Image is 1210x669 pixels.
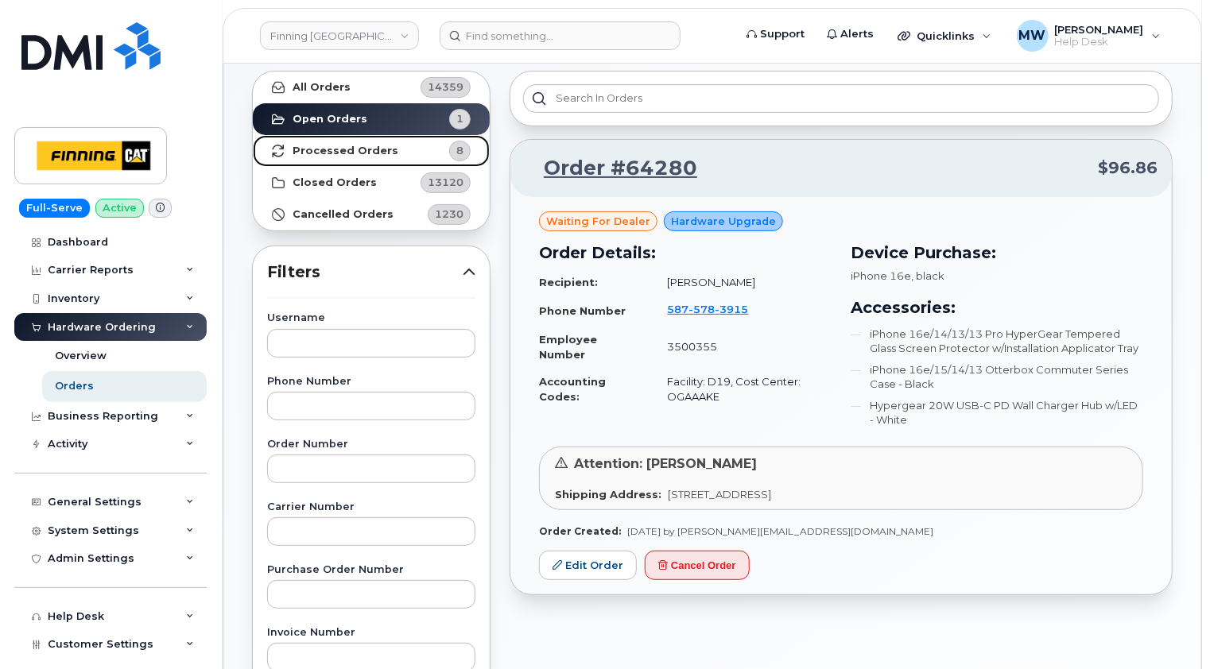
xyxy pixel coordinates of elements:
span: iPhone 16e [851,269,911,282]
li: iPhone 16e/15/14/13 Otterbox Commuter Series Case - Black [851,362,1143,392]
a: Support [735,18,816,50]
td: Facility: D19, Cost Center: OGAAAKE [653,368,832,410]
span: 3915 [716,303,749,315]
strong: Cancelled Orders [293,208,394,221]
a: Order #64280 [525,154,697,183]
strong: Accounting Codes: [539,375,606,403]
span: 14359 [428,79,463,95]
label: Purchase Order Number [267,565,475,575]
td: [PERSON_NAME] [653,269,832,296]
div: Matthew Walshe [1006,20,1172,52]
label: Phone Number [267,377,475,387]
span: MW [1019,26,1046,45]
span: waiting for dealer [546,214,650,229]
strong: All Orders [293,81,351,94]
span: 587 [668,303,749,315]
label: Order Number [267,439,475,450]
span: Quicklinks [917,29,975,42]
h3: Order Details: [539,241,832,265]
strong: Phone Number [539,304,626,317]
li: Hypergear 20W USB-C PD Wall Charger Hub w/LED - White [851,398,1143,427]
a: All Orders14359 [253,72,490,103]
li: iPhone 16e/14/13/13 Pro HyperGear Tempered Glass Screen Protector w/Installation Applicator Tray [851,327,1143,356]
strong: Open Orders [293,113,367,126]
strong: Order Created: [539,525,621,537]
span: , black [911,269,944,282]
span: [DATE] by [PERSON_NAME][EMAIL_ADDRESS][DOMAIN_NAME] [627,525,933,537]
a: Cancelled Orders1230 [253,199,490,230]
a: Closed Orders13120 [253,167,490,199]
a: Alerts [816,18,885,50]
button: Cancel Order [645,551,750,580]
div: Quicklinks [886,20,1003,52]
a: Open Orders1 [253,103,490,135]
span: [PERSON_NAME] [1055,23,1144,36]
strong: Closed Orders [293,176,377,189]
input: Find something... [440,21,681,50]
td: 3500355 [653,326,832,368]
span: Support [760,26,805,42]
span: [STREET_ADDRESS] [668,488,771,501]
span: 578 [689,303,716,315]
span: $96.86 [1098,157,1158,180]
a: 5875783915 [668,303,768,315]
span: Attention: [PERSON_NAME] [574,456,757,471]
label: Invoice Number [267,628,475,638]
label: Carrier Number [267,502,475,512]
span: Help Desk [1055,36,1144,48]
strong: Employee Number [539,333,597,361]
label: Username [267,313,475,323]
span: Filters [267,261,463,284]
span: 13120 [428,175,463,190]
a: Edit Order [539,551,637,580]
a: Finning Canada [260,21,419,50]
strong: Processed Orders [293,145,398,157]
span: 1230 [435,207,463,222]
span: 1 [456,111,463,126]
span: Hardware Upgrade [671,214,776,229]
a: Processed Orders8 [253,135,490,167]
strong: Recipient: [539,276,598,288]
span: 8 [456,143,463,158]
span: Alerts [840,26,874,42]
h3: Device Purchase: [851,241,1143,265]
h3: Accessories: [851,296,1143,319]
strong: Shipping Address: [555,488,661,501]
input: Search in orders [523,84,1159,113]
